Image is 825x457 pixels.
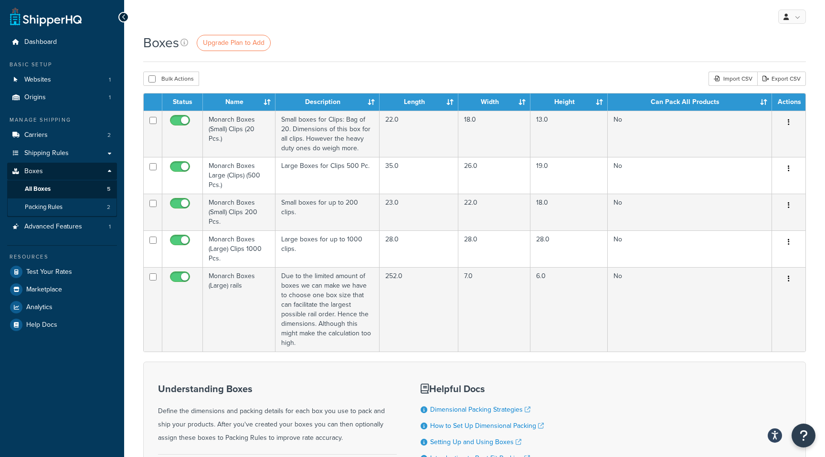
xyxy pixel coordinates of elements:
[530,157,608,194] td: 19.0
[530,111,608,157] td: 13.0
[275,93,380,111] th: Description : activate to sort column ascending
[458,267,531,352] td: 7.0
[7,126,117,144] a: Carriers 2
[26,321,57,329] span: Help Docs
[530,194,608,230] td: 18.0
[143,72,199,86] button: Bulk Actions
[107,185,110,193] span: 5
[7,218,117,236] a: Advanced Features 1
[25,185,51,193] span: All Boxes
[709,72,757,86] div: Import CSV
[24,131,48,139] span: Carriers
[25,203,63,211] span: Packing Rules
[7,198,117,216] li: Packing Rules
[26,286,62,294] span: Marketplace
[608,93,772,111] th: Can Pack All Products : activate to sort column ascending
[380,157,458,194] td: 35.0
[24,223,82,231] span: Advanced Features
[7,180,117,198] a: All Boxes 5
[275,194,380,230] td: Small boxes for up to 200 clips.
[7,89,117,106] li: Origins
[203,194,275,230] td: Monarch Boxes (Small) Clips 200 Pcs.
[530,230,608,267] td: 28.0
[608,230,772,267] td: No
[7,180,117,198] li: All Boxes
[158,384,397,445] div: Define the dimensions and packing details for each box you use to pack and ship your products. Af...
[275,267,380,352] td: Due to the limited amount of boxes we can make we have to choose one box size that can facilitate...
[109,223,111,231] span: 1
[24,167,43,176] span: Boxes
[380,194,458,230] td: 23.0
[608,267,772,352] td: No
[7,281,117,298] a: Marketplace
[7,299,117,316] a: Analytics
[380,93,458,111] th: Length : activate to sort column ascending
[530,267,608,352] td: 6.0
[203,157,275,194] td: Monarch Boxes Large (Clips) (500 Pcs.)
[24,149,69,157] span: Shipping Rules
[158,384,397,394] h3: Understanding Boxes
[7,61,117,69] div: Basic Setup
[458,157,531,194] td: 26.0
[203,267,275,352] td: Monarch Boxes (Large) rails
[24,76,51,84] span: Websites
[109,93,111,102] span: 1
[10,7,82,26] a: ShipperHQ Home
[458,230,531,267] td: 28.0
[203,38,264,48] span: Upgrade Plan to Add
[7,253,117,261] div: Resources
[430,437,521,447] a: Setting Up and Using Boxes
[107,131,111,139] span: 2
[7,126,117,144] li: Carriers
[26,268,72,276] span: Test Your Rates
[197,35,271,51] a: Upgrade Plan to Add
[430,405,530,415] a: Dimensional Packing Strategies
[772,93,805,111] th: Actions
[275,111,380,157] td: Small boxes for Clips: Bag of 20. Dimensions of this box for all clips. However the heavy duty on...
[24,93,46,102] span: Origins
[143,33,179,52] h1: Boxes
[203,111,275,157] td: Monarch Boxes (Small) Clips (20 Pcs.)
[7,71,117,89] li: Websites
[608,111,772,157] td: No
[380,111,458,157] td: 22.0
[608,194,772,230] td: No
[7,218,117,236] li: Advanced Features
[7,145,117,162] a: Shipping Rules
[792,424,815,447] button: Open Resource Center
[107,203,110,211] span: 2
[7,163,117,217] li: Boxes
[458,111,531,157] td: 18.0
[458,194,531,230] td: 22.0
[275,230,380,267] td: Large boxes for up to 1000 clips.
[380,267,458,352] td: 252.0
[7,263,117,280] a: Test Your Rates
[24,38,57,46] span: Dashboard
[608,157,772,194] td: No
[7,316,117,333] a: Help Docs
[203,93,275,111] th: Name : activate to sort column ascending
[7,198,117,216] a: Packing Rules 2
[109,76,111,84] span: 1
[275,157,380,194] td: Large Boxes for Clips 500 Pc.
[421,384,571,394] h3: Helpful Docs
[7,89,117,106] a: Origins 1
[757,72,806,86] a: Export CSV
[7,116,117,124] div: Manage Shipping
[380,230,458,267] td: 28.0
[7,71,117,89] a: Websites 1
[7,163,117,180] a: Boxes
[203,230,275,267] td: Monarch Boxes (Large) Clips 1000 Pcs.
[26,303,53,312] span: Analytics
[162,93,203,111] th: Status
[530,93,608,111] th: Height : activate to sort column ascending
[458,93,531,111] th: Width : activate to sort column ascending
[7,33,117,51] a: Dashboard
[430,421,544,431] a: How to Set Up Dimensional Packing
